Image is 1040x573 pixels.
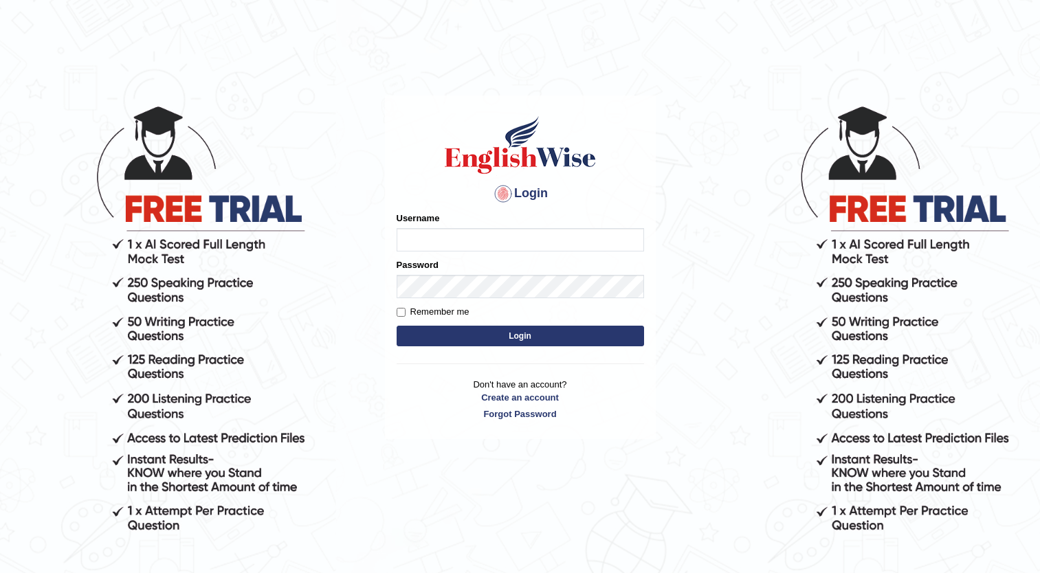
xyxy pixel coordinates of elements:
a: Forgot Password [397,407,644,420]
img: Logo of English Wise sign in for intelligent practice with AI [442,114,599,176]
label: Username [397,212,440,225]
a: Create an account [397,391,644,404]
p: Don't have an account? [397,378,644,420]
label: Remember me [397,305,469,319]
input: Remember me [397,308,406,317]
label: Password [397,258,439,271]
h4: Login [397,183,644,205]
button: Login [397,326,644,346]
